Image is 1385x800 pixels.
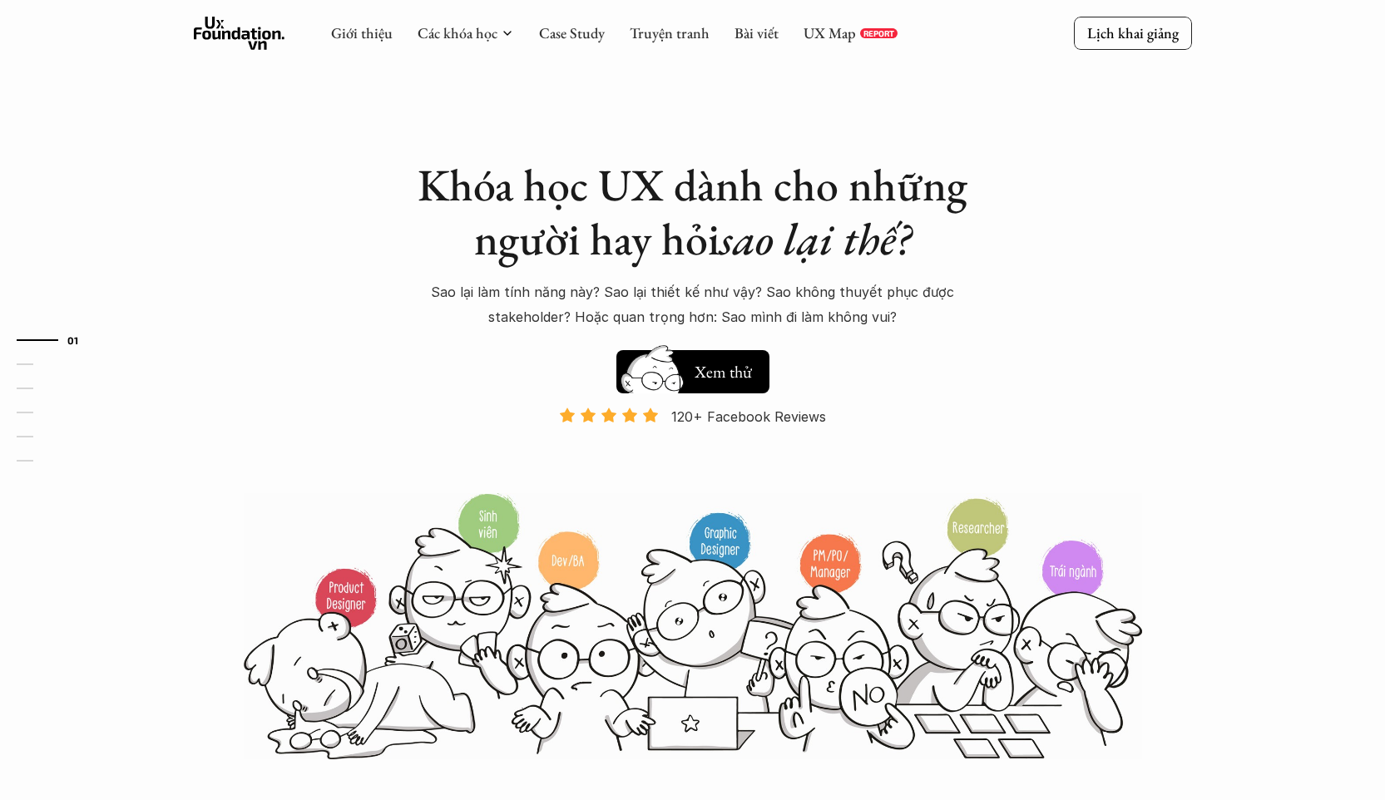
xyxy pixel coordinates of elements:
a: Lịch khai giảng [1074,17,1192,49]
a: 01 [17,330,96,350]
a: Truyện tranh [630,23,710,42]
p: REPORT [863,28,894,38]
p: Sao lại làm tính năng này? Sao lại thiết kế như vậy? Sao không thuyết phục được stakeholder? Hoặc... [402,279,984,330]
a: UX Map [804,23,856,42]
a: Xem thử [616,342,769,393]
a: REPORT [860,28,898,38]
a: Case Study [539,23,605,42]
em: sao lại thế? [720,210,911,268]
p: Lịch khai giảng [1087,23,1179,42]
p: 120+ Facebook Reviews [671,404,826,429]
a: Các khóa học [418,23,497,42]
a: Giới thiệu [331,23,393,42]
a: 120+ Facebook Reviews [545,407,841,491]
strong: 01 [67,333,79,345]
h5: Xem thử [695,360,752,383]
h1: Khóa học UX dành cho những người hay hỏi [402,158,984,266]
a: Bài viết [735,23,779,42]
